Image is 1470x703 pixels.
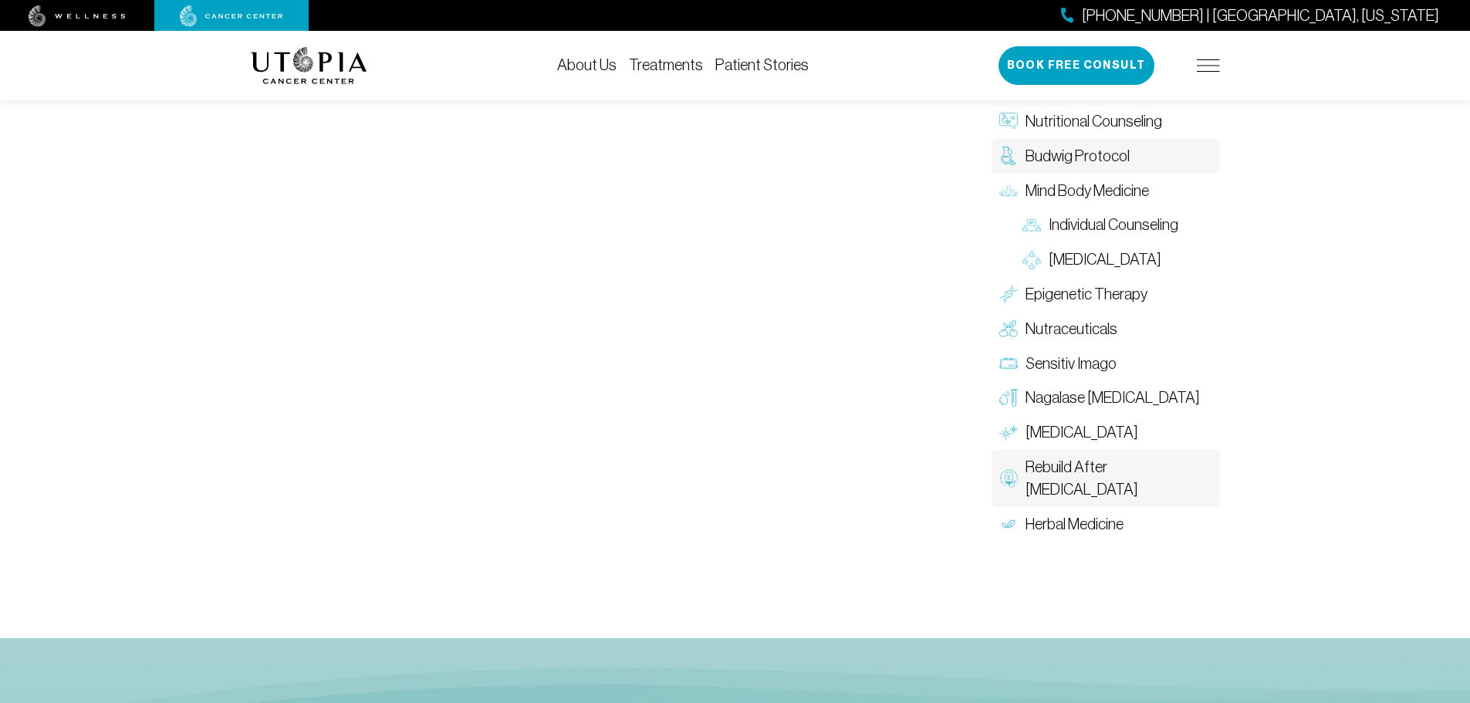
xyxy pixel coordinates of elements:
img: Budwig Protocol [999,147,1018,166]
span: Herbal Medicine [1026,513,1124,536]
a: Epigenetic Therapy [992,277,1220,312]
span: Nagalase [MEDICAL_DATA] [1026,387,1200,410]
img: Mind Body Medicine [999,181,1018,200]
img: Nagalase Blood Test [999,389,1018,407]
img: wellness [29,5,126,27]
a: About Us [557,56,617,73]
span: Rebuild After [MEDICAL_DATA] [1026,456,1212,501]
span: Mind Body Medicine [1026,180,1149,202]
a: Rebuild After [MEDICAL_DATA] [992,450,1220,507]
a: [PHONE_NUMBER] | [GEOGRAPHIC_DATA], [US_STATE] [1061,5,1439,27]
img: Epigenetic Therapy [999,286,1018,304]
a: Nutraceuticals [992,312,1220,346]
span: Nutritional Counseling [1026,110,1162,133]
img: Hyperthermia [999,424,1018,442]
a: [MEDICAL_DATA] [1015,243,1220,278]
img: Rebuild After Chemo [999,469,1018,488]
a: [MEDICAL_DATA] [992,416,1220,451]
img: Nutritional Counseling [999,113,1018,131]
a: Individual Counseling [1015,208,1220,243]
span: Nutraceuticals [1026,318,1117,340]
a: Sensitiv Imago [992,346,1220,381]
span: [PHONE_NUMBER] | [GEOGRAPHIC_DATA], [US_STATE] [1082,5,1439,27]
span: Epigenetic Therapy [1026,283,1147,306]
span: Sensitiv Imago [1026,353,1117,375]
button: Book Free Consult [999,46,1154,85]
span: [MEDICAL_DATA] [1026,422,1138,444]
a: Mind Body Medicine [992,174,1220,208]
a: Treatments [629,56,703,73]
img: Group Therapy [1022,251,1041,269]
img: Nutraceuticals [999,320,1018,339]
a: Nagalase [MEDICAL_DATA] [992,381,1220,416]
img: Individual Counseling [1022,216,1041,235]
img: Herbal Medicine [999,515,1018,533]
img: Sensitiv Imago [999,354,1018,373]
a: Nutritional Counseling [992,104,1220,139]
span: Budwig Protocol [1026,145,1130,167]
a: Patient Stories [715,56,809,73]
a: Budwig Protocol [992,139,1220,174]
img: icon-hamburger [1197,59,1220,72]
span: [MEDICAL_DATA] [1049,249,1161,272]
img: logo [251,47,367,84]
a: Herbal Medicine [992,507,1220,542]
img: cancer center [180,5,283,27]
span: Individual Counseling [1049,215,1178,237]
